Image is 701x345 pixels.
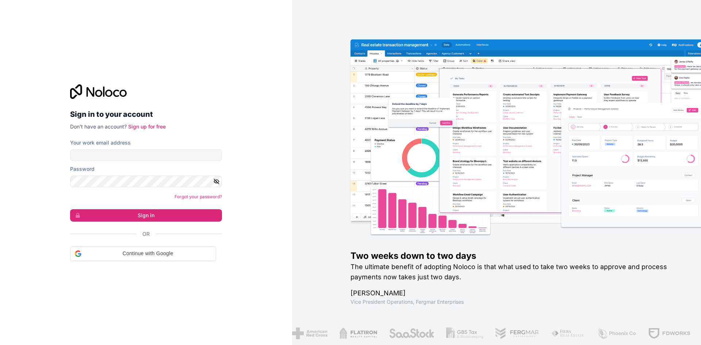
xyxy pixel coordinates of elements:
[550,327,585,339] img: /assets/fiera-fwj2N5v4.png
[70,149,222,161] input: Email address
[70,123,127,130] span: Don't have an account?
[175,194,222,199] a: Forgot your password?
[70,176,222,187] input: Password
[350,288,678,298] h1: [PERSON_NAME]
[338,327,376,339] img: /assets/flatiron-C8eUkumj.png
[128,123,166,130] a: Sign up for free
[70,139,131,146] label: Your work email address
[70,209,222,222] button: Sign in
[142,230,150,238] span: Or
[70,165,95,173] label: Password
[350,298,678,306] h1: Vice President Operations , Fergmar Enterprises
[494,327,539,339] img: /assets/fergmar-CudnrXN5.png
[291,327,326,339] img: /assets/american-red-cross-BAupjrZR.png
[350,262,678,282] h2: The ultimate benefit of adopting Noloco is that what used to take two weeks to approve and proces...
[350,250,678,262] h1: Two weeks down to two days
[84,250,211,257] span: Continue with Google
[445,327,482,339] img: /assets/gbstax-C-GtDUiK.png
[70,108,222,121] h2: Sign in to your account
[647,327,690,339] img: /assets/fdworks-Bi04fVtw.png
[70,246,216,261] div: Continue with Google
[596,327,635,339] img: /assets/phoenix-BREaitsQ.png
[388,327,434,339] img: /assets/saastock-C6Zbiodz.png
